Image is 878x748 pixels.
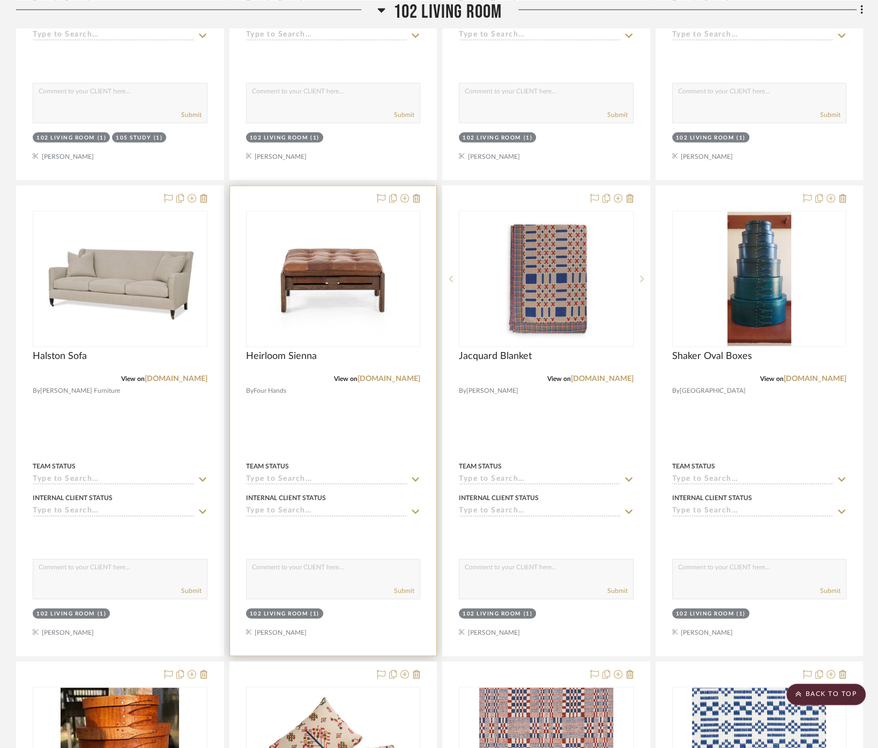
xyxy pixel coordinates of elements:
span: Shaker Oval Boxes [672,350,752,362]
div: Team Status [672,461,715,471]
button: Submit [607,110,628,120]
img: Halston Sofa [34,215,206,343]
div: (1) [736,610,746,618]
button: Submit [181,586,202,596]
input: Type to Search… [672,475,834,485]
span: [GEOGRAPHIC_DATA] [680,386,746,396]
input: Type to Search… [459,507,621,517]
div: 102 Living Room [676,134,734,142]
button: Submit [820,110,840,120]
a: [DOMAIN_NAME] [145,375,207,383]
input: Type to Search… [246,507,408,517]
span: By [33,386,40,396]
input: Type to Search… [459,475,621,485]
span: Halston Sofa [33,350,87,362]
span: By [246,386,254,396]
img: Jacquard Blanket [464,212,629,346]
div: (1) [524,134,533,142]
div: (1) [98,610,107,618]
div: Internal Client Status [459,493,539,503]
div: 102 Living Room [463,134,521,142]
div: Team Status [33,461,76,471]
div: Team Status [246,461,289,471]
div: (1) [736,134,746,142]
img: Heirloom Sienna [266,212,400,346]
button: Submit [181,110,202,120]
div: 102 Living Room [463,610,521,618]
button: Submit [394,586,414,596]
div: Internal Client Status [246,493,326,503]
input: Type to Search… [459,31,621,41]
span: View on [334,376,358,382]
div: 105 Study [116,134,151,142]
div: (1) [154,134,163,142]
span: By [459,386,466,396]
span: By [672,386,680,396]
a: [DOMAIN_NAME] [571,375,634,383]
div: 102 Living Room [36,134,95,142]
div: Internal Client Status [672,493,752,503]
span: View on [547,376,571,382]
div: (1) [310,134,319,142]
div: 102 Living Room [676,610,734,618]
div: Team Status [459,461,502,471]
img: Shaker Oval Boxes [727,212,791,346]
div: 102 Living Room [250,134,308,142]
button: Submit [820,586,840,596]
a: [DOMAIN_NAME] [358,375,420,383]
span: Heirloom Sienna [246,350,317,362]
button: Submit [607,586,628,596]
div: (1) [524,610,533,618]
input: Type to Search… [33,507,195,517]
div: 102 Living Room [250,610,308,618]
span: View on [760,376,784,382]
span: Four Hands [254,386,286,396]
input: Type to Search… [672,507,834,517]
div: 0 [459,211,633,347]
input: Type to Search… [246,31,408,41]
span: [PERSON_NAME] Furniture [40,386,120,396]
div: Internal Client Status [33,493,113,503]
span: [PERSON_NAME] [466,386,518,396]
div: (1) [98,134,107,142]
input: Type to Search… [33,475,195,485]
span: View on [121,376,145,382]
input: Type to Search… [33,31,195,41]
div: 102 Living Room [36,610,95,618]
input: Type to Search… [246,475,408,485]
a: [DOMAIN_NAME] [784,375,846,383]
scroll-to-top-button: BACK TO TOP [786,684,866,705]
div: (1) [310,610,319,618]
button: Submit [394,110,414,120]
span: Jacquard Blanket [459,350,532,362]
input: Type to Search… [672,31,834,41]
